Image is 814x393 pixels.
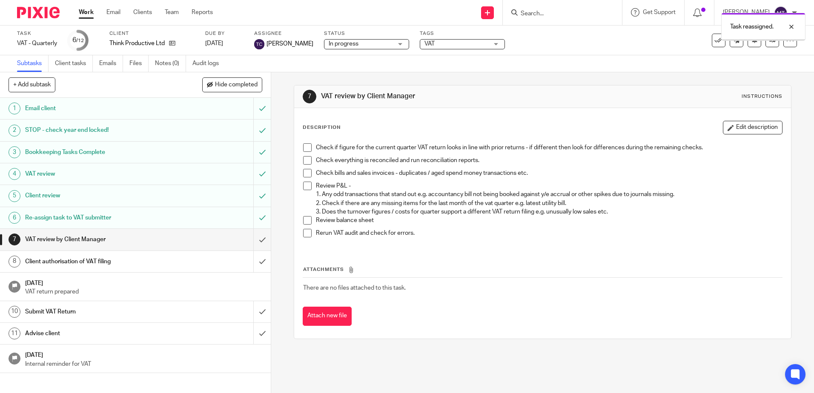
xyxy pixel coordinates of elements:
p: Check everything is reconciled and run reconciliation reports. [316,156,782,165]
div: 7 [303,90,316,103]
p: 3. Does the turnover figures / costs for quarter support a different VAT return filing e.g. unusu... [316,208,782,216]
div: 2 [9,125,20,137]
p: Rerun VAT audit and check for errors. [316,229,782,237]
h1: Client authorisation of VAT filing [25,255,172,268]
h1: VAT review by Client Manager [25,233,172,246]
span: Attachments [303,267,344,272]
p: Review balance sheet [316,216,782,225]
a: Audit logs [192,55,225,72]
button: Hide completed [202,77,262,92]
h1: Re-assign task to VAT submitter [25,211,172,224]
label: Task [17,30,57,37]
h1: Bookkeeping Tasks Complete [25,146,172,159]
h1: VAT review by Client Manager [321,92,561,101]
div: 4 [9,168,20,180]
span: In progress [329,41,358,47]
div: Instructions [742,93,782,100]
span: Hide completed [215,82,258,88]
img: Pixie [17,7,60,18]
label: Status [324,30,409,37]
a: Email [106,8,120,17]
h1: Advise client [25,327,172,340]
p: 2. Check if there are any missing items for the last month of the vat quarter e.g. latest utility... [316,199,782,208]
h1: Client review [25,189,172,202]
div: 10 [9,306,20,318]
h1: VAT review [25,168,172,180]
span: There are no files attached to this task. [303,285,406,291]
h1: STOP - check year end locked! [25,124,172,137]
a: Work [79,8,94,17]
div: 6 [9,212,20,224]
p: Internal reminder for VAT [25,360,263,368]
span: VAT [424,41,435,47]
img: svg%3E [254,39,264,49]
p: Review P&L - [316,182,782,190]
p: Check bills and sales invoices - duplicates / aged spend money transactions etc. [316,169,782,177]
a: Emails [99,55,123,72]
h1: [DATE] [25,349,263,359]
a: Clients [133,8,152,17]
label: Client [109,30,195,37]
div: 1 [9,103,20,114]
p: Task reassigned. [730,23,774,31]
div: 5 [9,190,20,202]
p: Check if figure for the current quarter VAT return looks in line with prior returns - if differen... [316,143,782,152]
small: /12 [76,38,84,43]
a: Subtasks [17,55,49,72]
button: Attach new file [303,307,352,326]
button: Edit description [723,121,782,134]
h1: Submit VAT Return [25,305,172,318]
span: [DATE] [205,40,223,46]
a: Notes (0) [155,55,186,72]
p: Description [303,124,341,131]
img: svg%3E [774,6,788,20]
div: 8 [9,256,20,268]
div: 3 [9,146,20,158]
a: Client tasks [55,55,93,72]
div: VAT - Quarterly [17,39,57,48]
button: + Add subtask [9,77,55,92]
p: Think Productive Ltd [109,39,165,48]
label: Due by [205,30,244,37]
div: 6 [72,35,84,45]
div: 11 [9,327,20,339]
h1: [DATE] [25,277,263,288]
a: Reports [192,8,213,17]
div: 7 [9,234,20,245]
span: [PERSON_NAME] [267,40,313,48]
p: VAT return prepared [25,288,263,296]
label: Assignee [254,30,313,37]
h1: Email client [25,102,172,115]
a: Files [129,55,149,72]
p: 1. Any odd transactions that stand out e.g. accountancy bill not being booked against y/e accrual... [316,190,782,199]
a: Team [165,8,179,17]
